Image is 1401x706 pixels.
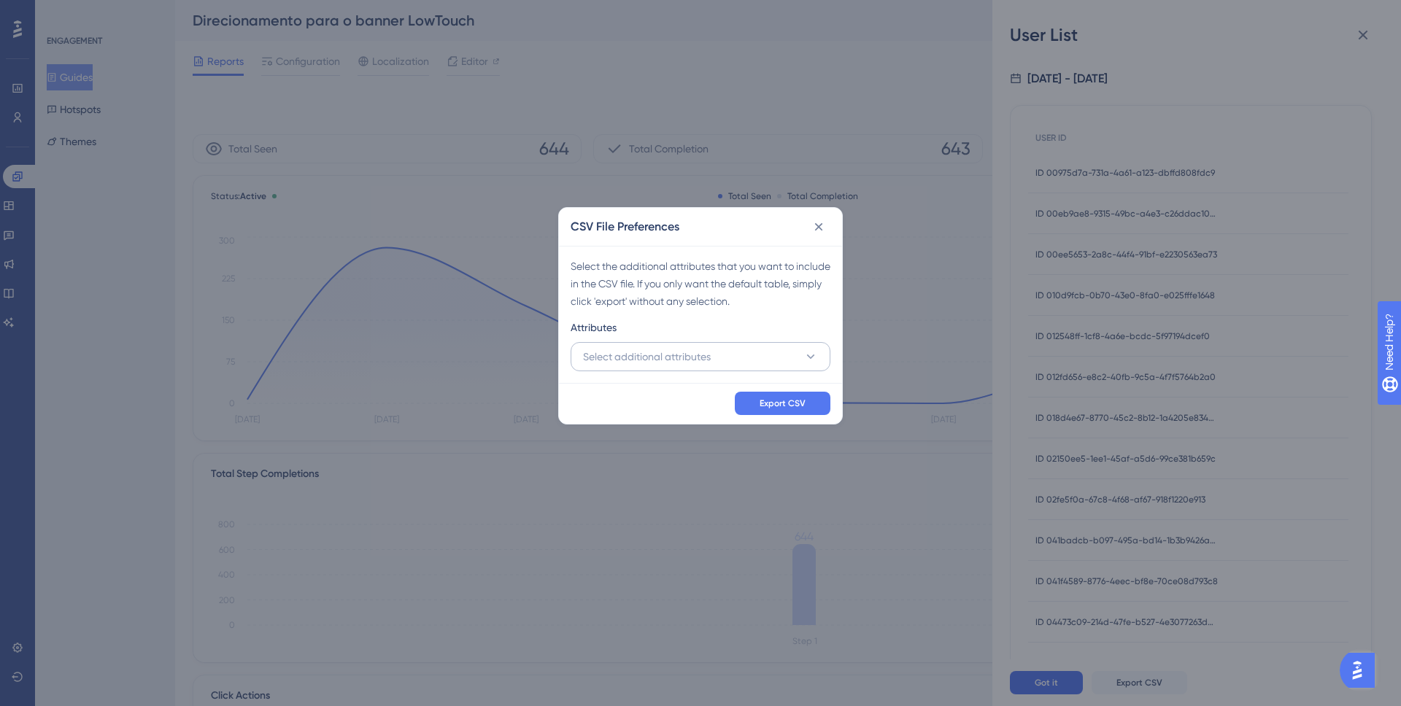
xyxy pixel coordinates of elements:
[571,257,830,310] div: Select the additional attributes that you want to include in the CSV file. If you only want the d...
[583,348,711,365] span: Select additional attributes
[571,319,617,336] span: Attributes
[571,218,679,236] h2: CSV File Preferences
[34,4,91,21] span: Need Help?
[1340,648,1383,692] iframe: UserGuiding AI Assistant Launcher
[760,397,806,409] span: Export CSV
